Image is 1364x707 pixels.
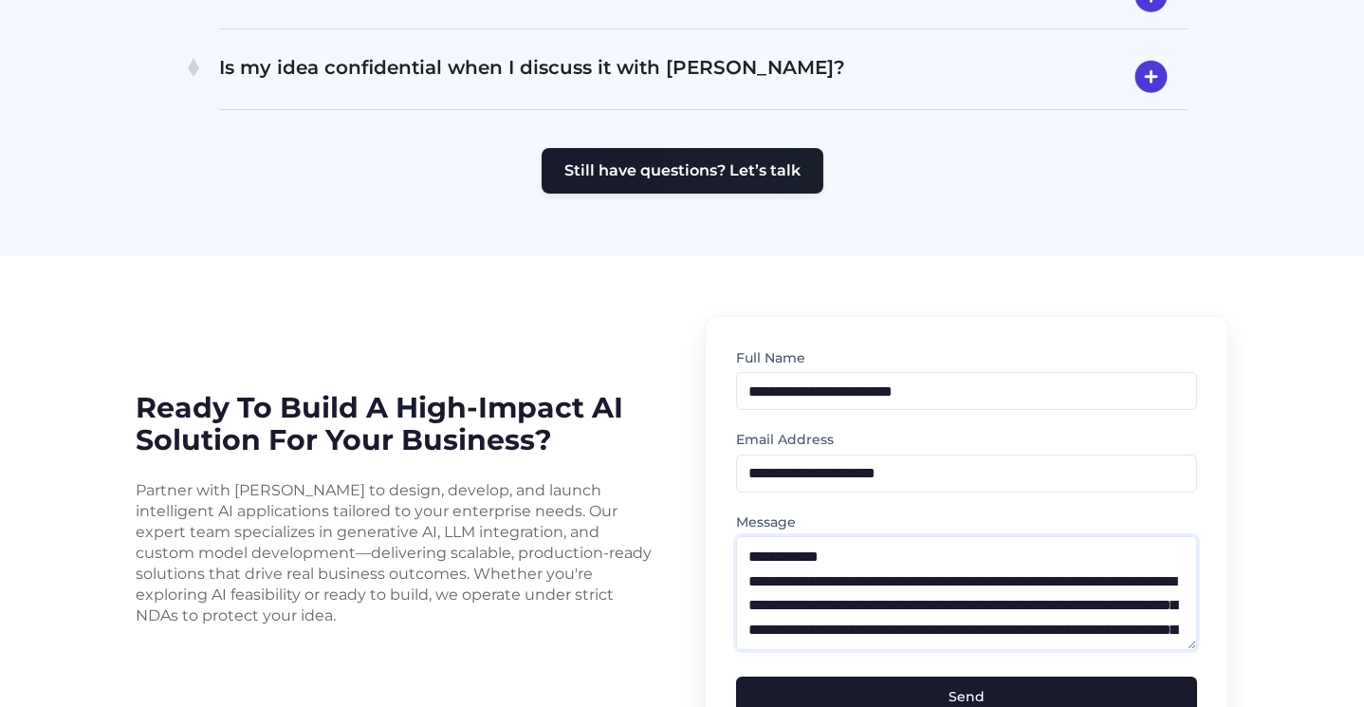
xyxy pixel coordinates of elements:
label: Message [736,512,1197,532]
label: Full Name [736,347,1197,368]
h2: Ready to Build a High-Impact AI Solution for Your Business? [136,392,659,457]
img: plus-1 [181,55,206,80]
label: Email Address [736,429,1197,450]
p: Partner with [PERSON_NAME] to design, develop, and launch intelligent AI applications tailored to... [136,480,659,626]
img: open-icon [1127,52,1175,102]
h4: Is my idea confidential when I discuss it with [PERSON_NAME]? [219,52,1188,102]
button: Still have questions? Let’s talk [542,148,823,194]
